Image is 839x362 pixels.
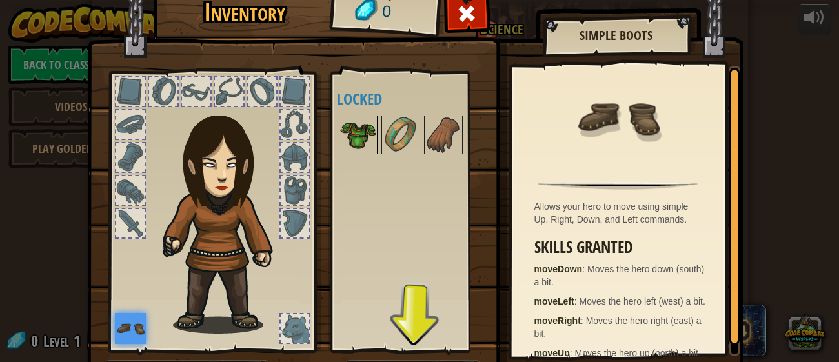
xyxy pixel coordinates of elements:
[425,117,461,153] img: portrait.png
[576,75,660,159] img: portrait.png
[582,264,587,274] span: :
[534,296,574,307] strong: moveLeft
[534,348,570,358] strong: moveUp
[534,264,705,287] span: Moves the hero down (south) a bit.
[534,316,581,326] strong: moveRight
[340,117,376,153] img: portrait.png
[575,348,701,358] span: Moves the hero up (north) a bit.
[534,264,583,274] strong: moveDown
[534,316,702,339] span: Moves the hero right (east) a bit.
[570,348,575,358] span: :
[157,96,296,334] img: guardian_hair.png
[581,316,586,326] span: :
[534,239,708,256] h3: Skills Granted
[580,296,705,307] span: Moves the hero left (west) a bit.
[574,296,580,307] span: :
[538,182,697,190] img: hr.png
[534,200,708,226] div: Allows your hero to move using simple Up, Right, Down, and Left commands.
[556,28,677,43] h2: Simple Boots
[383,117,419,153] img: portrait.png
[337,90,489,107] h4: Locked
[115,313,146,344] img: portrait.png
